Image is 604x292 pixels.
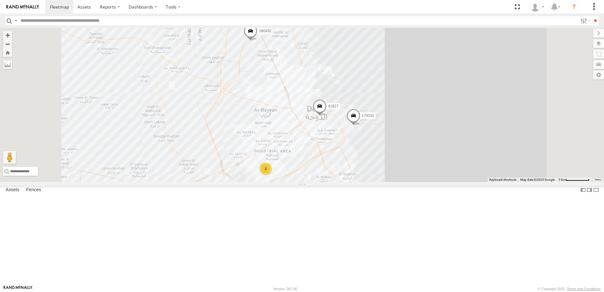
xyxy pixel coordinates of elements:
button: Zoom out [3,40,12,48]
label: Fences [23,186,44,194]
div: Dinel Dineshan [528,2,547,12]
button: Drag Pegman onto the map to open Street View [3,151,16,164]
label: Hide Summary Table [593,186,599,195]
div: 2 [259,162,272,175]
span: Map data ©2025 Google [520,178,555,181]
div: Version: 307.00 [273,287,297,291]
label: Map Settings [593,70,604,79]
span: 179231 [362,113,374,118]
label: Measure [3,60,12,69]
label: Search Query [13,16,18,25]
label: Dock Summary Table to the Right [586,186,593,195]
a: Terms (opens in new tab) [595,179,601,181]
a: Visit our Website [3,286,33,292]
a: Terms and Conditions [567,287,601,291]
span: 180432 [259,29,271,33]
button: Zoom in [3,31,12,40]
label: Search Filter Options [578,16,592,25]
span: 5 km [559,178,565,181]
label: Dock Summary Table to the Left [580,186,586,195]
button: Zoom Home [3,48,12,57]
img: rand-logo.svg [6,5,39,9]
i: ? [569,2,579,12]
div: © Copyright 2025 - [538,287,601,291]
button: Keyboard shortcuts [489,178,516,182]
label: Assets [3,186,22,194]
span: 41827 [328,104,338,109]
button: Map Scale: 5 km per 72 pixels [557,178,591,182]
